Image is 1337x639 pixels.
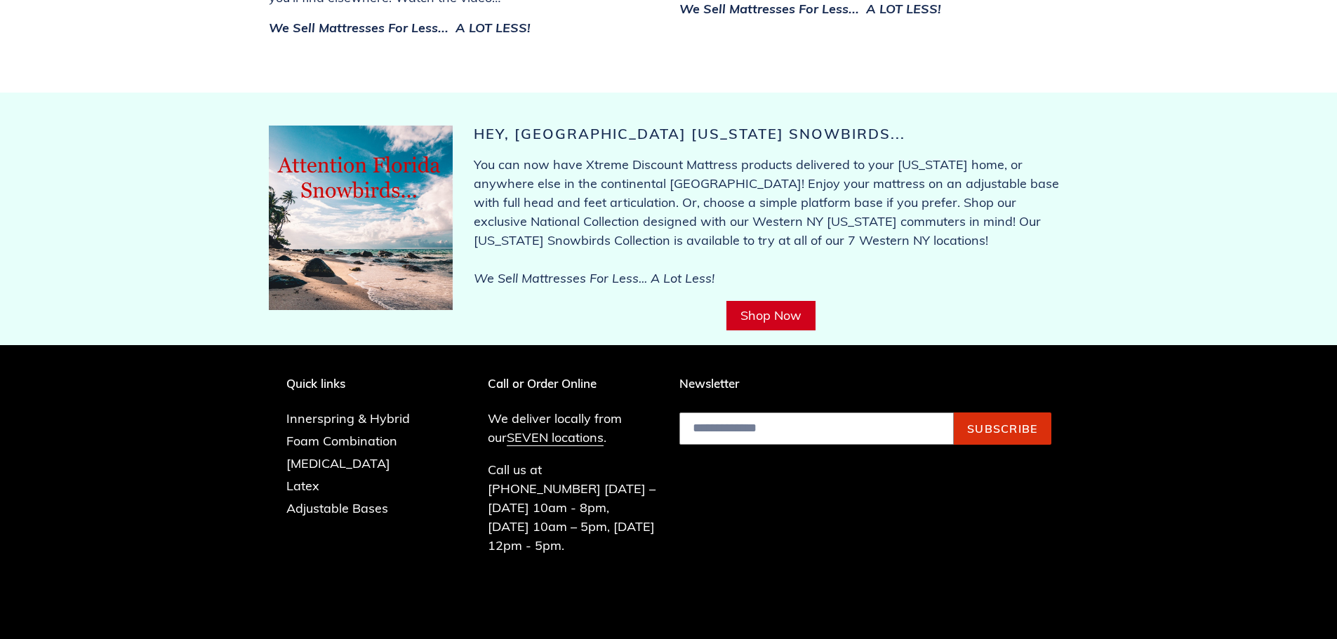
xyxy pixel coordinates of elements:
[286,410,410,426] a: Innerspring & Hybrid
[488,460,658,555] p: Call us at [PHONE_NUMBER] [DATE] – [DATE] 10am - 8pm, [DATE] 10am – 5pm, [DATE] 12pm - 5pm.
[954,412,1051,445] button: Subscribe
[286,500,388,516] a: Adjustable Bases
[474,126,1069,142] h2: Hey, [GEOGRAPHIC_DATA] [US_STATE] Snowbirds...
[679,1,1069,17] h3: We Sell Mattresses For Less... A LOT LESS!
[488,409,658,447] p: We deliver locally from our .
[679,377,1051,391] p: Newsletter
[286,377,431,391] p: Quick links
[286,455,390,471] a: [MEDICAL_DATA]
[286,433,397,449] a: Foam Combination
[967,422,1038,436] span: Subscribe
[474,155,1069,288] p: You can now have Xtreme Discount Mattress products delivered to your [US_STATE] home, or anywhere...
[488,377,658,391] p: Call or Order Online
[507,429,604,446] a: SEVEN locations
[726,301,816,330] a: Shop Now
[474,270,714,286] i: We Sell Mattresses For Less... A Lot Less!
[269,20,658,36] h3: We Sell Mattresses For Less... A LOT LESS!
[679,412,954,445] input: Email address
[269,126,453,310] img: floridasnowbirdsfinal-1684765907267_263x.jpg
[286,478,319,494] a: Latex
